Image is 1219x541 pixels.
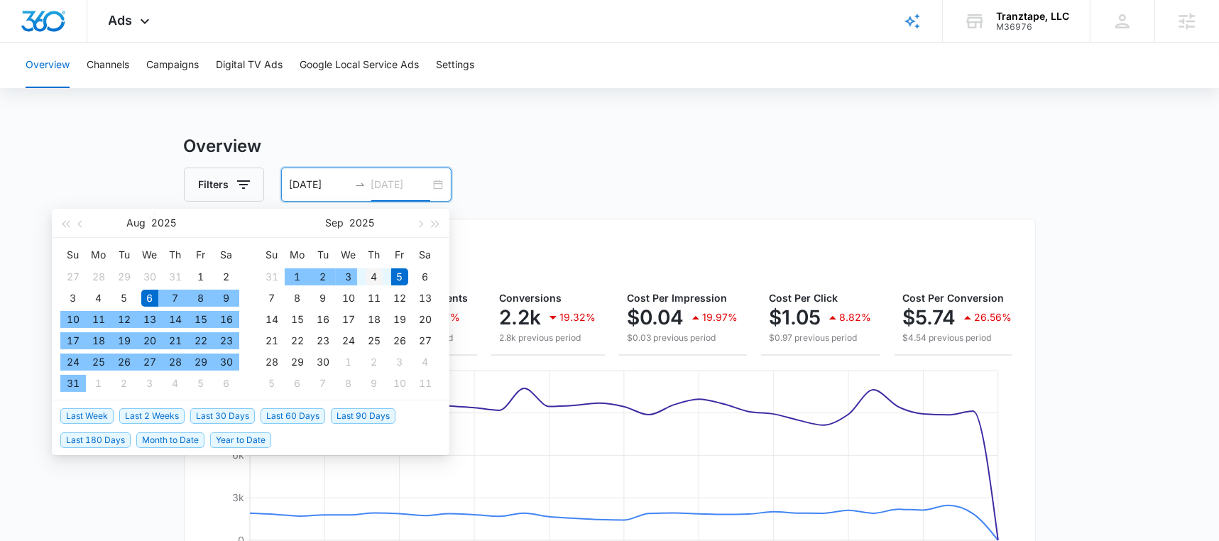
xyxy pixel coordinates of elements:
[387,351,412,373] td: 2025-10-03
[167,375,184,392] div: 4
[137,244,163,266] th: We
[116,375,133,392] div: 2
[391,311,408,328] div: 19
[315,332,332,349] div: 23
[436,43,474,88] button: Settings
[387,330,412,351] td: 2025-09-26
[366,268,383,285] div: 4
[354,179,366,190] span: swap-right
[417,290,434,307] div: 13
[163,266,188,288] td: 2025-07-31
[214,288,239,309] td: 2025-08-09
[232,449,244,461] tspan: 6k
[310,373,336,394] td: 2025-10-07
[261,408,325,424] span: Last 60 Days
[417,375,434,392] div: 11
[366,375,383,392] div: 9
[263,311,280,328] div: 14
[141,332,158,349] div: 20
[391,290,408,307] div: 12
[770,292,838,304] span: Cost Per Click
[628,292,728,304] span: Cost Per Impression
[163,351,188,373] td: 2025-08-28
[167,311,184,328] div: 14
[315,354,332,371] div: 30
[975,312,1012,322] p: 26.56%
[361,351,387,373] td: 2025-10-02
[315,375,332,392] div: 7
[188,288,214,309] td: 2025-08-08
[65,375,82,392] div: 31
[259,244,285,266] th: Su
[214,373,239,394] td: 2025-09-06
[111,330,137,351] td: 2025-08-19
[263,375,280,392] div: 5
[218,311,235,328] div: 16
[86,309,111,330] td: 2025-08-11
[141,268,158,285] div: 30
[192,332,209,349] div: 22
[289,311,306,328] div: 15
[417,268,434,285] div: 6
[111,266,137,288] td: 2025-07-29
[996,11,1069,22] div: account name
[86,373,111,394] td: 2025-09-01
[289,290,306,307] div: 8
[703,312,738,322] p: 19.97%
[361,309,387,330] td: 2025-09-18
[310,351,336,373] td: 2025-09-30
[310,266,336,288] td: 2025-09-02
[111,351,137,373] td: 2025-08-26
[366,332,383,349] div: 25
[146,43,199,88] button: Campaigns
[111,244,137,266] th: Tu
[391,354,408,371] div: 3
[361,288,387,309] td: 2025-09-11
[500,306,542,329] p: 2.2k
[65,311,82,328] div: 10
[116,354,133,371] div: 26
[65,332,82,349] div: 17
[387,244,412,266] th: Fr
[109,13,133,28] span: Ads
[188,266,214,288] td: 2025-08-01
[90,268,107,285] div: 28
[111,309,137,330] td: 2025-08-12
[137,373,163,394] td: 2025-09-03
[310,309,336,330] td: 2025-09-16
[141,290,158,307] div: 6
[315,268,332,285] div: 2
[336,330,361,351] td: 2025-09-24
[60,266,86,288] td: 2025-07-27
[259,266,285,288] td: 2025-08-31
[86,330,111,351] td: 2025-08-18
[60,351,86,373] td: 2025-08-24
[840,312,872,322] p: 8.82%
[65,268,82,285] div: 27
[417,311,434,328] div: 20
[263,332,280,349] div: 21
[137,288,163,309] td: 2025-08-06
[111,288,137,309] td: 2025-08-05
[412,351,438,373] td: 2025-10-04
[387,373,412,394] td: 2025-10-10
[289,268,306,285] div: 1
[214,351,239,373] td: 2025-08-30
[90,354,107,371] div: 25
[361,373,387,394] td: 2025-10-09
[263,354,280,371] div: 28
[87,43,129,88] button: Channels
[331,408,395,424] span: Last 90 Days
[90,332,107,349] div: 18
[163,244,188,266] th: Th
[126,209,146,237] button: Aug
[190,408,255,424] span: Last 30 Days
[163,373,188,394] td: 2025-09-04
[116,311,133,328] div: 12
[218,375,235,392] div: 6
[218,354,235,371] div: 30
[371,177,430,192] input: End date
[310,330,336,351] td: 2025-09-23
[285,330,310,351] td: 2025-09-22
[116,332,133,349] div: 19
